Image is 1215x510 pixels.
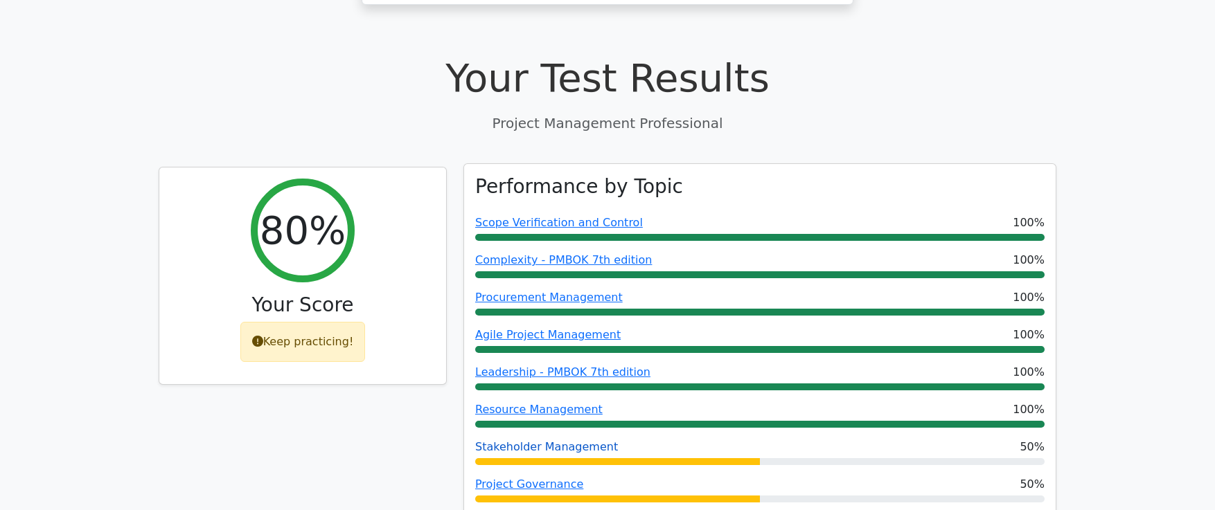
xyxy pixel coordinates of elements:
a: Agile Project Management [475,328,621,341]
a: Complexity - PMBOK 7th edition [475,253,652,266]
span: 100% [1013,252,1045,268]
p: Project Management Professional [159,113,1056,134]
h3: Performance by Topic [475,175,683,199]
span: 100% [1013,289,1045,306]
a: Stakeholder Management [475,440,618,453]
span: 100% [1013,364,1045,381]
span: 100% [1013,401,1045,418]
span: 50% [1020,439,1045,455]
h2: 80% [260,207,346,253]
span: 100% [1013,215,1045,231]
a: Resource Management [475,403,603,416]
a: Procurement Management [475,291,623,304]
h1: Your Test Results [159,55,1056,101]
a: Leadership - PMBOK 7th edition [475,365,650,379]
span: 50% [1020,476,1045,493]
a: Scope Verification and Control [475,216,643,229]
a: Project Governance [475,477,583,491]
h3: Your Score [170,293,435,317]
div: Keep practicing! [240,322,366,362]
span: 100% [1013,327,1045,343]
